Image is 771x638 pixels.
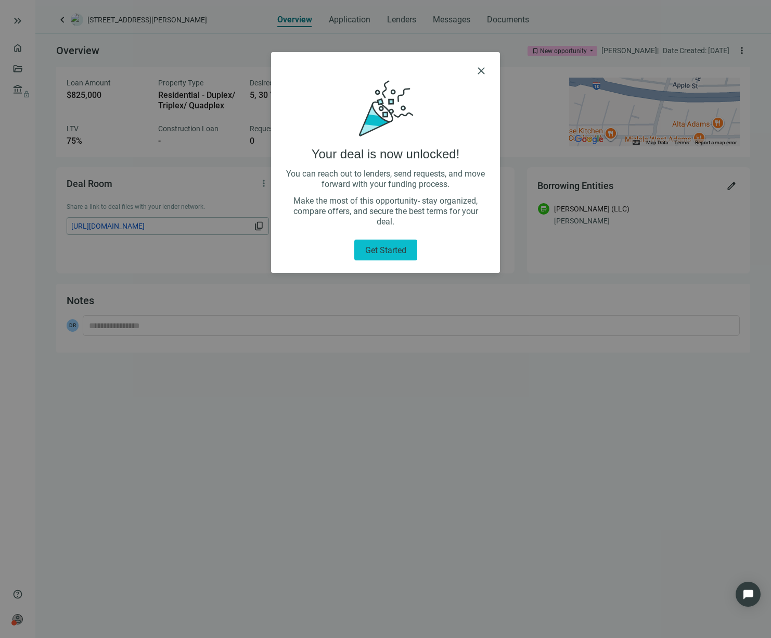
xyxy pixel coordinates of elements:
span: Get started [365,245,406,255]
p: Make the most of this opportunity- stay organized, compare offers, and secure the best terms for ... [284,196,487,227]
button: close [475,65,487,77]
button: Get started [354,240,417,260]
h2: Your deal is now unlocked! [312,146,460,162]
div: Open Intercom Messenger [736,582,761,607]
p: You can reach out to lenders, send requests, and move forward with your funding process. [284,169,487,190]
